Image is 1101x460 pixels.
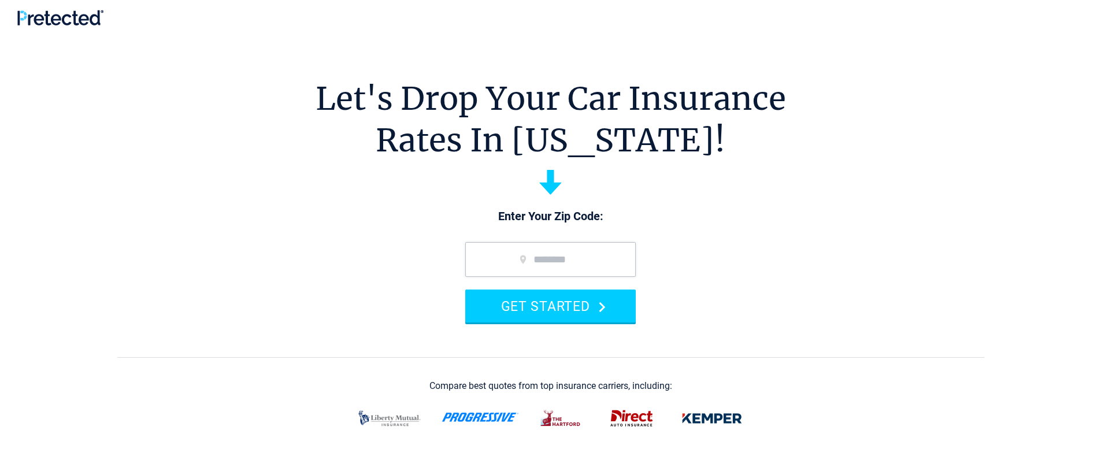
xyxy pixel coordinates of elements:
[17,10,103,25] img: Pretected Logo
[465,242,636,277] input: zip code
[533,403,590,433] img: thehartford
[603,403,660,433] img: direct
[674,403,750,433] img: kemper
[316,78,786,161] h1: Let's Drop Your Car Insurance Rates In [US_STATE]!
[454,209,647,225] p: Enter Your Zip Code:
[442,413,519,422] img: progressive
[429,381,672,391] div: Compare best quotes from top insurance carriers, including:
[465,290,636,322] button: GET STARTED
[351,403,428,433] img: liberty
